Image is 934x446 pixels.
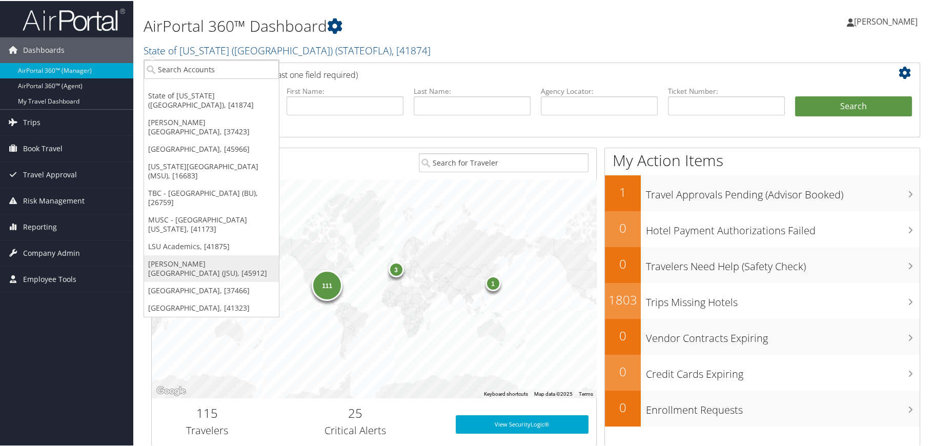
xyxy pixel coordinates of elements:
[335,43,392,56] span: ( STATEOFLA )
[260,68,358,79] span: (at least one field required)
[541,85,658,95] label: Agency Locator:
[159,403,255,421] h2: 115
[154,383,188,397] a: Open this area in Google Maps (opens a new window)
[854,15,918,26] span: [PERSON_NAME]
[646,397,920,416] h3: Enrollment Requests
[605,362,641,379] h2: 0
[605,183,641,200] h2: 1
[605,254,641,272] h2: 0
[456,414,588,433] a: View SecurityLogic®
[605,246,920,282] a: 0Travelers Need Help (Safety Check)
[605,218,641,236] h2: 0
[23,239,80,265] span: Company Admin
[605,282,920,318] a: 1803Trips Missing Hotels
[144,281,279,298] a: [GEOGRAPHIC_DATA], [37466]
[414,85,531,95] label: Last Name:
[605,318,920,354] a: 0Vendor Contracts Expiring
[605,326,641,343] h2: 0
[605,149,920,170] h1: My Action Items
[154,383,188,397] img: Google
[646,325,920,344] h3: Vendor Contracts Expiring
[144,113,279,139] a: [PERSON_NAME][GEOGRAPHIC_DATA], [37423]
[419,152,588,171] input: Search for Traveler
[605,290,641,308] h2: 1803
[144,210,279,237] a: MUSC - [GEOGRAPHIC_DATA][US_STATE], [41173]
[534,390,573,396] span: Map data ©2025
[144,139,279,157] a: [GEOGRAPHIC_DATA], [45966]
[389,260,404,276] div: 3
[144,86,279,113] a: State of [US_STATE] ([GEOGRAPHIC_DATA]), [41874]
[23,109,40,134] span: Trips
[271,403,440,421] h2: 25
[485,275,501,290] div: 1
[605,398,641,415] h2: 0
[144,157,279,184] a: [US_STATE][GEOGRAPHIC_DATA] (MSU), [16683]
[668,85,785,95] label: Ticket Number:
[646,361,920,380] h3: Credit Cards Expiring
[23,213,57,239] span: Reporting
[23,7,125,31] img: airportal-logo.png
[287,85,403,95] label: First Name:
[646,217,920,237] h3: Hotel Payment Authorizations Failed
[795,95,912,116] button: Search
[847,5,928,36] a: [PERSON_NAME]
[484,390,528,397] button: Keyboard shortcuts
[144,184,279,210] a: TBC - [GEOGRAPHIC_DATA] (BU), [26759]
[23,187,85,213] span: Risk Management
[605,354,920,390] a: 0Credit Cards Expiring
[144,254,279,281] a: [PERSON_NAME][GEOGRAPHIC_DATA] (JSU), [45912]
[605,174,920,210] a: 1Travel Approvals Pending (Advisor Booked)
[23,161,77,187] span: Travel Approval
[23,36,65,62] span: Dashboards
[605,210,920,246] a: 0Hotel Payment Authorizations Failed
[144,237,279,254] a: LSU Academics, [41875]
[159,422,255,437] h3: Travelers
[579,390,593,396] a: Terms (opens in new tab)
[144,14,666,36] h1: AirPortal 360™ Dashboard
[392,43,431,56] span: , [ 41874 ]
[646,181,920,201] h3: Travel Approvals Pending (Advisor Booked)
[23,266,76,291] span: Employee Tools
[646,289,920,309] h3: Trips Missing Hotels
[144,43,431,56] a: State of [US_STATE] ([GEOGRAPHIC_DATA])
[23,135,63,160] span: Book Travel
[646,253,920,273] h3: Travelers Need Help (Safety Check)
[159,64,848,81] h2: Airtinerary Lookup
[144,59,279,78] input: Search Accounts
[144,298,279,316] a: [GEOGRAPHIC_DATA], [41323]
[271,422,440,437] h3: Critical Alerts
[312,269,342,300] div: 111
[605,390,920,425] a: 0Enrollment Requests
